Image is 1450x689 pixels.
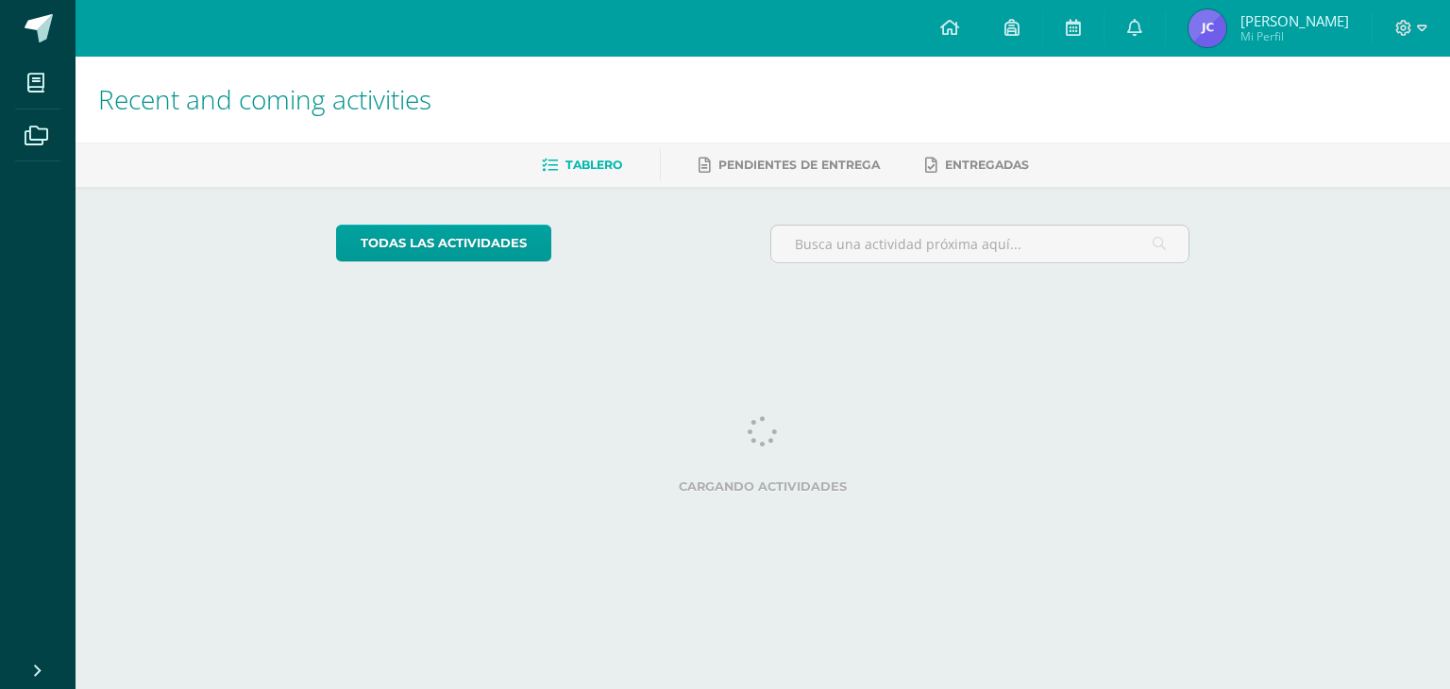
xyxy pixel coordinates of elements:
[718,158,880,172] span: Pendientes de entrega
[1240,11,1349,30] span: [PERSON_NAME]
[336,225,551,261] a: todas las Actividades
[565,158,622,172] span: Tablero
[699,150,880,180] a: Pendientes de entrega
[1189,9,1226,47] img: dc13916477827c5964e411bc3b1e6715.png
[945,158,1029,172] span: Entregadas
[925,150,1029,180] a: Entregadas
[98,81,431,117] span: Recent and coming activities
[1240,28,1349,44] span: Mi Perfil
[542,150,622,180] a: Tablero
[771,226,1189,262] input: Busca una actividad próxima aquí...
[336,479,1190,494] label: Cargando actividades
